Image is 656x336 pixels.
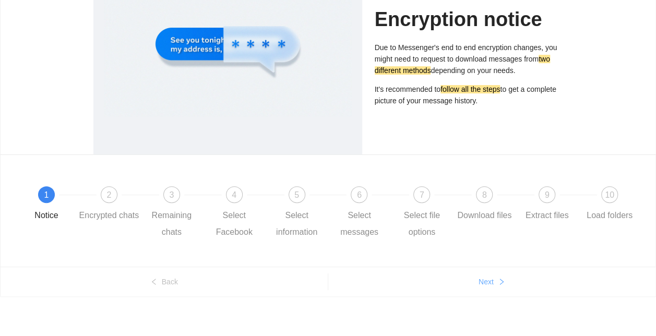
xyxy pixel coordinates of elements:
span: 5 [294,190,299,199]
div: 3Remaining chats [141,186,204,241]
span: 2 [106,190,111,199]
span: 3 [169,190,174,199]
p: Due to Messenger's end to end encryption changes, you might need to request to download messages ... [375,42,563,76]
div: Download files [457,207,511,224]
div: Encrypted chats [79,207,139,224]
span: 9 [545,190,550,199]
span: 10 [605,190,614,199]
div: 7Select file options [391,186,454,241]
div: Notice [34,207,58,224]
div: 9Extract files [517,186,579,224]
h1: Encryption notice [375,7,563,32]
div: 4Select Facebook [204,186,267,241]
div: Remaining chats [141,207,202,241]
span: right [498,278,505,286]
span: 1 [44,190,49,199]
p: It's recommended to to get a complete picture of your message history. [375,83,563,106]
span: 4 [232,190,236,199]
div: 2Encrypted chats [79,186,141,224]
div: 1Notice [16,186,79,224]
div: Select messages [329,207,389,241]
div: Select information [267,207,327,241]
span: 8 [482,190,487,199]
button: leftBack [1,273,328,290]
div: 5Select information [267,186,329,241]
div: Select Facebook [204,207,265,241]
mark: two different methods [375,55,550,75]
div: 10Load folders [579,186,640,224]
span: 6 [357,190,362,199]
div: Extract files [526,207,569,224]
mark: follow all the steps [440,85,500,93]
div: 8Download files [454,186,517,224]
span: Next [479,276,494,287]
div: Load folders [587,207,633,224]
div: Select file options [391,207,452,241]
div: 6Select messages [329,186,391,241]
button: Nextright [328,273,656,290]
span: 7 [420,190,424,199]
